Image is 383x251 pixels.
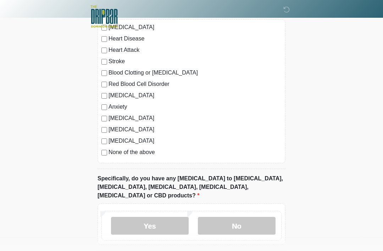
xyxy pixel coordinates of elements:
[101,82,107,87] input: Red Blood Cell Disorder
[198,217,276,235] label: No
[101,36,107,42] input: Heart Disease
[101,48,107,53] input: Heart Attack
[101,150,107,155] input: None of the above
[109,148,282,157] label: None of the above
[101,127,107,133] input: [MEDICAL_DATA]
[109,57,282,66] label: Stroke
[109,125,282,134] label: [MEDICAL_DATA]
[101,138,107,144] input: [MEDICAL_DATA]
[109,114,282,122] label: [MEDICAL_DATA]
[101,70,107,76] input: Blood Clotting or [MEDICAL_DATA]
[111,217,189,235] label: Yes
[90,5,118,29] img: The DRIPBaR - San Antonio Dominion Creek Logo
[109,34,282,43] label: Heart Disease
[98,174,285,200] label: Specifically, do you have any [MEDICAL_DATA] to [MEDICAL_DATA], [MEDICAL_DATA], [MEDICAL_DATA], [...
[109,69,282,77] label: Blood Clotting or [MEDICAL_DATA]
[101,104,107,110] input: Anxiety
[109,46,282,54] label: Heart Attack
[109,137,282,145] label: [MEDICAL_DATA]
[101,93,107,99] input: [MEDICAL_DATA]
[101,116,107,121] input: [MEDICAL_DATA]
[109,91,282,100] label: [MEDICAL_DATA]
[109,103,282,111] label: Anxiety
[101,59,107,65] input: Stroke
[109,80,282,88] label: Red Blood Cell Disorder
